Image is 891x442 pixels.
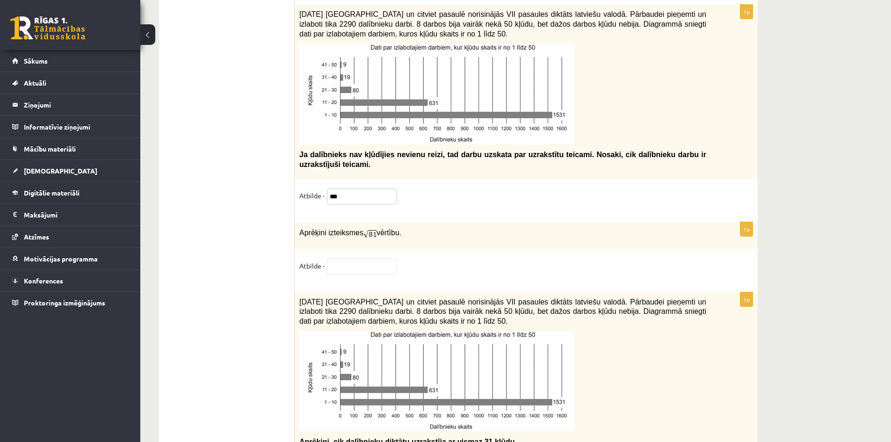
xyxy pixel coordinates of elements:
p: 1p [740,4,753,19]
span: [DATE] [GEOGRAPHIC_DATA] un citviet pasaulē norisinājās VII pasaules diktāts latviešu valodā. Pār... [299,298,706,325]
a: Informatīvie ziņojumi [12,116,129,138]
a: Proktoringa izmēģinājums [12,292,129,313]
p: Atbilde - [299,259,325,273]
legend: Ziņojumi [24,94,129,116]
span: [DATE] [GEOGRAPHIC_DATA] un citviet pasaulē norisinājās VII pasaules diktāts latviešu valodā. Pār... [299,10,706,37]
a: Sākums [12,50,129,72]
legend: Informatīvie ziņojumi [24,116,129,138]
span: Digitālie materiāli [24,188,80,197]
a: Maksājumi [12,204,129,225]
span: Aktuāli [24,79,46,87]
img: Attēls, kurā ir teksts, ekrānuzņēmums, rinda, skice Mākslīgā intelekta ģenerēts saturs var būt ne... [299,44,574,144]
a: Rīgas 1. Tālmācības vidusskola [10,16,85,40]
a: [DEMOGRAPHIC_DATA] [12,160,129,181]
span: vērtību. [377,229,401,237]
span: Atzīmes [24,232,49,241]
p: 1p [740,222,753,237]
span: [DEMOGRAPHIC_DATA] [24,167,97,175]
span: Proktoringa izmēģinājums [24,298,105,307]
img: 2wECAwECAwECAwECAwECAwECAwECAwECAwECAwECAwECAwECAwECAwECAwECAwECAwECAwECAwECAwajQIBwONwEjsikEkkkr... [363,229,377,239]
p: Atbilde - [299,188,325,203]
a: Atzīmes [12,226,129,247]
a: Digitālie materiāli [12,182,129,203]
span: Sākums [24,57,48,65]
span: Mācību materiāli [24,145,76,153]
legend: Maksājumi [24,204,129,225]
a: Ziņojumi [12,94,129,116]
span: Konferences [24,276,63,285]
a: Konferences [12,270,129,291]
a: Motivācijas programma [12,248,129,269]
p: 1p [740,292,753,307]
img: Attēls, kurā ir teksts, ekrānuzņēmums, rinda, skice Mākslīgā intelekta ģenerēts saturs var būt ne... [299,331,574,431]
span: Motivācijas programma [24,254,98,263]
span: Aprēķini izteiksmes [299,229,363,237]
span: Ja dalībnieks nav kļūdījies nevienu reizi, tad darbu uzskata par uzrakstītu teicami. Nosaki, cik ... [299,151,706,168]
a: Aktuāli [12,72,129,94]
a: Mācību materiāli [12,138,129,159]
